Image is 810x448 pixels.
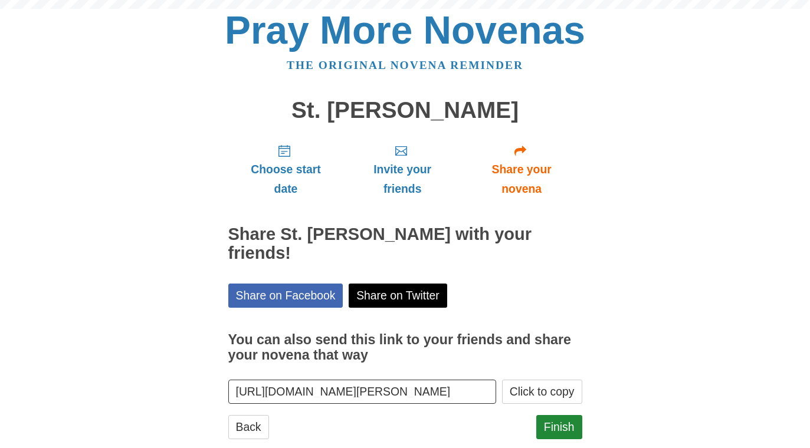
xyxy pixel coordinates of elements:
a: Share on Twitter [349,284,447,308]
a: Invite your friends [343,134,461,205]
span: Choose start date [240,160,332,199]
h3: You can also send this link to your friends and share your novena that way [228,332,582,363]
a: Pray More Novenas [225,8,585,52]
h2: Share St. [PERSON_NAME] with your friends! [228,225,582,263]
button: Click to copy [502,380,582,404]
h1: St. [PERSON_NAME] [228,98,582,123]
span: Invite your friends [355,160,449,199]
a: Choose start date [228,134,344,205]
a: Share your novena [461,134,582,205]
a: Share on Facebook [228,284,343,308]
span: Share your novena [473,160,570,199]
a: Back [228,415,269,439]
a: Finish [536,415,582,439]
a: The original novena reminder [287,59,523,71]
